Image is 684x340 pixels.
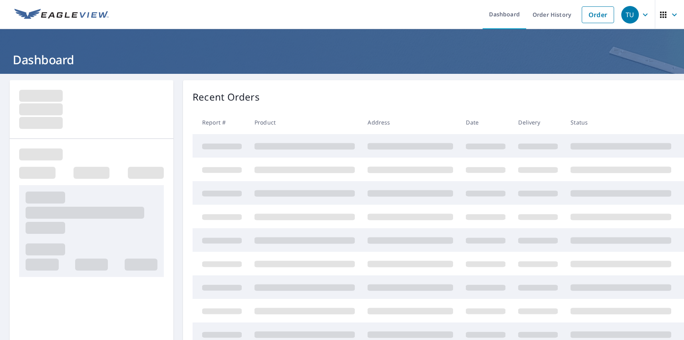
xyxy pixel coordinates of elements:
[564,111,678,134] th: Status
[14,9,109,21] img: EV Logo
[512,111,564,134] th: Delivery
[248,111,361,134] th: Product
[361,111,459,134] th: Address
[582,6,614,23] a: Order
[193,90,260,104] p: Recent Orders
[10,51,674,68] h1: Dashboard
[193,111,248,134] th: Report #
[621,6,639,24] div: TU
[459,111,512,134] th: Date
